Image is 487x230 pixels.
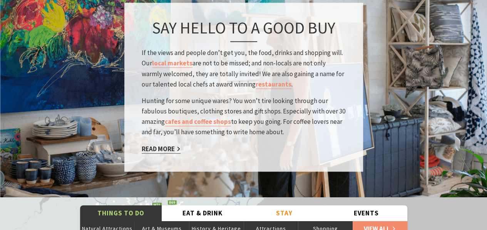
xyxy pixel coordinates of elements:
[325,205,407,221] button: Events
[142,145,181,153] a: Read More
[142,96,346,138] p: Hunting for some unique wares? You won’t tire looking through our fabulous boutiques, clothing st...
[142,18,346,42] h3: Say hello to a good buy
[152,59,192,68] a: local markets
[256,80,291,89] a: restaurants
[162,205,244,221] button: Eat & Drink
[142,48,346,90] p: If the views and people don’t get you, the food, drinks and shopping will. Our are not to be miss...
[165,118,231,127] a: cafes and coffee shops
[80,205,162,221] button: Things To Do
[244,205,326,221] button: Stay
